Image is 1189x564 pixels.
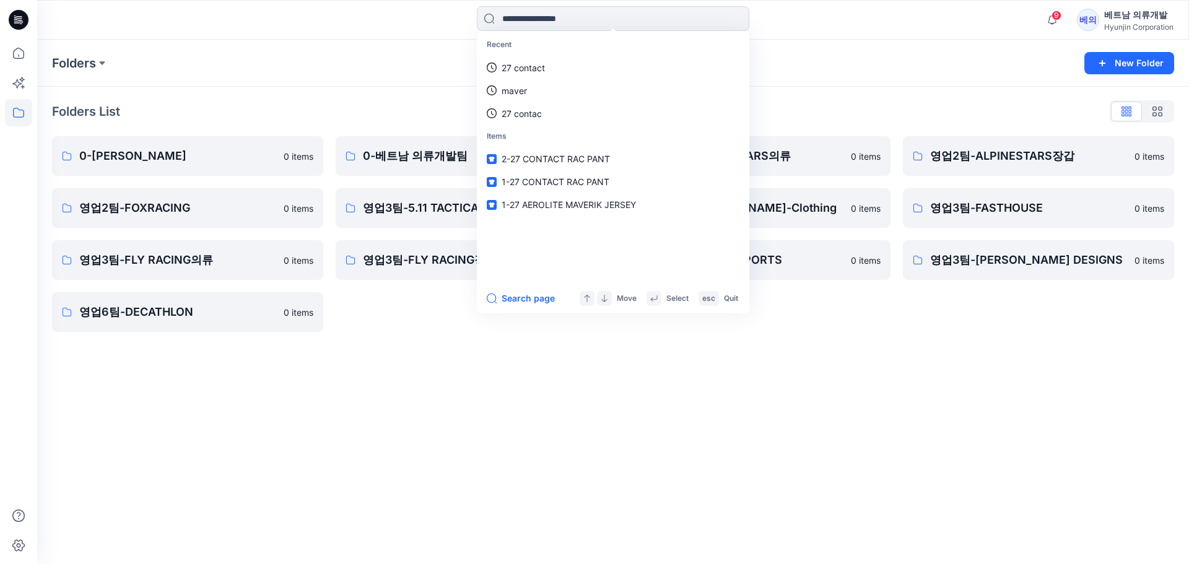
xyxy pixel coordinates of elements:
[487,291,555,306] button: Search page
[619,136,891,176] a: 영업2팀-ALPINESTARS의류0 items
[336,136,607,176] a: 0-베트남 의류개발팀0 items
[336,240,607,280] a: 영업3팀-FLY RACING장갑0 items
[52,240,323,280] a: 영업3팀-FLY RACING의류0 items
[79,199,276,217] p: 영업2팀-FOXRACING
[479,147,747,170] a: 2-27 CONTACT RAC PANT
[1052,11,1061,20] span: 9
[52,54,96,72] a: Folders
[479,193,747,216] a: 1-27 AEROLITE MAVERIK JERSEY
[479,170,747,193] a: 1-27 CONTACT RAC PANT
[52,102,120,121] p: Folders List
[930,251,1127,269] p: 영업3팀-[PERSON_NAME] DESIGNS
[502,61,545,74] p: 27 contact
[52,136,323,176] a: 0-[PERSON_NAME]0 items
[930,199,1127,217] p: 영업3팀-FASTHOUSE
[502,107,542,120] p: 27 contac
[851,254,881,267] p: 0 items
[617,292,637,305] p: Move
[903,136,1174,176] a: 영업2팀-ALPINESTARS장갑0 items
[52,188,323,228] a: 영업2팀-FOXRACING0 items
[666,292,689,305] p: Select
[903,240,1174,280] a: 영업3팀-[PERSON_NAME] DESIGNS0 items
[479,79,747,102] a: maver
[502,154,610,164] span: 2-27 CONTACT RAC PANT
[479,33,747,56] p: Recent
[930,147,1127,165] p: 영업2팀-ALPINESTARS장갑
[284,202,313,215] p: 0 items
[1135,254,1164,267] p: 0 items
[79,303,276,321] p: 영업6팀-DECATHLON
[1104,22,1174,32] div: Hyunjin Corporation
[1084,52,1174,74] button: New Folder
[52,292,323,332] a: 영업6팀-DECATHLON0 items
[619,188,891,228] a: 영업3팀-[PERSON_NAME]-Clothing0 items
[502,199,636,210] span: 1-27 AEROLITE MAVERIK JERSEY
[363,199,560,217] p: 영업3팀-5.11 TACTICAL
[284,306,313,319] p: 0 items
[284,254,313,267] p: 0 items
[702,292,715,305] p: esc
[502,84,527,97] p: maver
[336,188,607,228] a: 영업3팀-5.11 TACTICAL0 items
[79,147,276,165] p: 0-[PERSON_NAME]
[1135,150,1164,163] p: 0 items
[479,125,747,148] p: Items
[502,176,609,187] span: 1-27 CONTACT RAC PANT
[284,150,313,163] p: 0 items
[1077,9,1099,31] div: 베의
[903,188,1174,228] a: 영업3팀-FASTHOUSE0 items
[479,102,747,125] a: 27 contac
[363,251,560,269] p: 영업3팀-FLY RACING장갑
[724,292,738,305] p: Quit
[363,147,560,165] p: 0-베트남 의류개발팀
[1104,7,1174,22] div: 베트남 의류개발
[851,150,881,163] p: 0 items
[1135,202,1164,215] p: 0 items
[79,251,276,269] p: 영업3팀-FLY RACING의류
[479,56,747,79] a: 27 contact
[851,202,881,215] p: 0 items
[619,240,891,280] a: 영업3팀-POWER SPORTS0 items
